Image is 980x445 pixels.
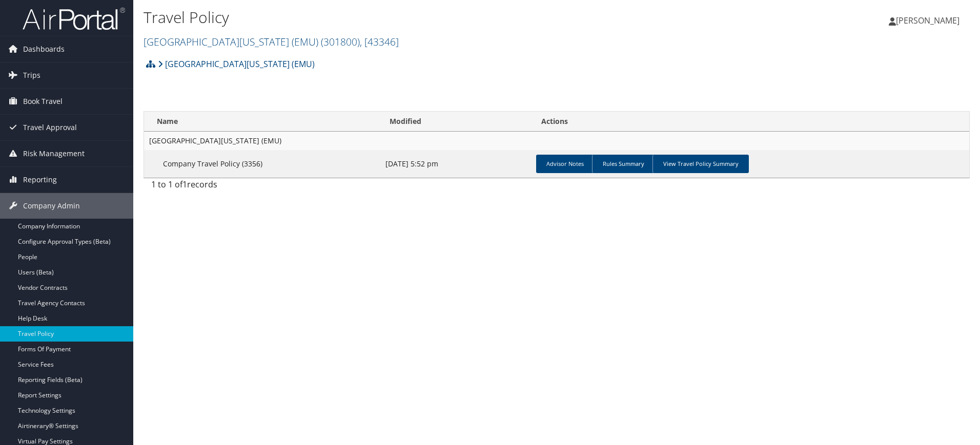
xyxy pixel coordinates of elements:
[144,150,380,178] td: Company Travel Policy (3356)
[23,89,63,114] span: Book Travel
[536,155,594,173] a: Advisor Notes
[151,178,342,196] div: 1 to 1 of records
[23,62,40,88] span: Trips
[144,112,380,132] th: Name: activate to sort column ascending
[896,15,959,26] span: [PERSON_NAME]
[144,132,969,150] td: [GEOGRAPHIC_DATA][US_STATE] (EMU)
[380,150,532,178] td: [DATE] 5:52 pm
[321,35,360,49] span: ( 301800 )
[23,7,125,31] img: airportal-logo.png
[23,141,85,166] span: Risk Management
[144,7,695,28] h1: Travel Policy
[380,112,532,132] th: Modified: activate to sort column ascending
[360,35,399,49] span: , [ 43346 ]
[23,36,65,62] span: Dashboards
[23,167,57,193] span: Reporting
[182,179,187,190] span: 1
[592,155,655,173] a: Rules Summary
[23,193,80,219] span: Company Admin
[652,155,749,173] a: View Travel Policy Summary
[889,5,970,36] a: [PERSON_NAME]
[23,115,77,140] span: Travel Approval
[532,112,969,132] th: Actions
[158,54,315,74] a: [GEOGRAPHIC_DATA][US_STATE] (EMU)
[144,35,399,49] a: [GEOGRAPHIC_DATA][US_STATE] (EMU)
